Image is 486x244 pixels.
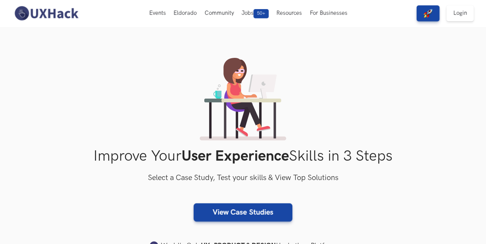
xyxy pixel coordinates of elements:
[194,203,292,222] a: View Case Studies
[12,5,80,21] img: UXHack-logo.png
[253,9,269,18] span: 50+
[48,172,438,184] h3: Select a Case Study, Test your skills & View Top Solutions
[446,5,474,21] a: Login
[200,58,286,140] img: lady working on laptop
[181,147,289,165] strong: User Experience
[48,147,438,165] h1: Improve Your Skills in 3 Steps
[423,9,433,18] img: rocket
